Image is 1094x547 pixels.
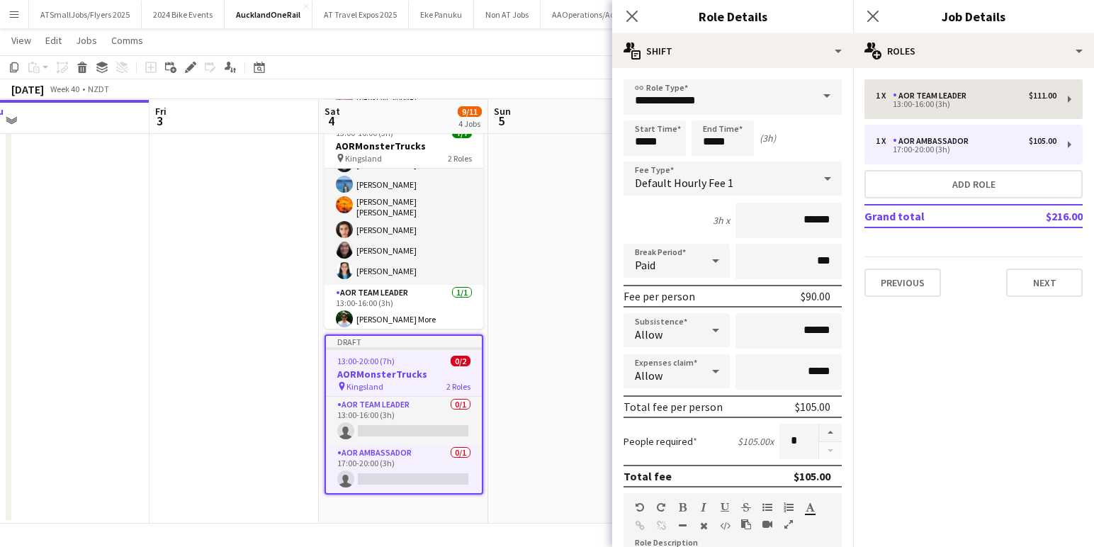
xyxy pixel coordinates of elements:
span: 9/11 [458,106,482,117]
span: Default Hourly Fee 1 [635,176,733,190]
div: $90.00 [801,289,830,303]
div: 1 x [876,91,893,101]
a: Jobs [70,31,103,50]
div: $105.00 [794,469,830,483]
span: 13:00-20:00 (7h) [337,356,395,366]
span: Kingsland [345,153,382,164]
span: 2 Roles [448,153,472,164]
div: 4 Jobs [458,118,481,129]
button: Eke Panuku [409,1,474,28]
app-card-role: AOR Team Leader1/113:00-16:00 (3h)[PERSON_NAME] More [325,285,483,333]
span: Sat [325,105,340,118]
div: 1 x [876,136,893,146]
button: 2024 Bike Events [142,1,225,28]
button: Undo [635,502,645,513]
a: Edit [40,31,67,50]
button: Horizontal Line [677,520,687,531]
button: Paste as plain text [741,519,751,530]
div: $105.00 x [738,435,774,448]
button: Unordered List [762,502,772,513]
a: View [6,31,37,50]
div: NZDT [88,84,109,94]
span: Kingsland [346,381,383,392]
div: 17:00-20:00 (3h) [876,146,1056,153]
span: 2 Roles [446,381,470,392]
div: $105.00 [1029,136,1056,146]
button: AAOperations/Admin [541,1,642,28]
button: Redo [656,502,666,513]
div: Total fee [624,469,672,483]
span: Paid [635,258,655,272]
span: 3 [153,113,167,129]
td: $216.00 [999,205,1083,227]
button: Increase [819,424,842,442]
button: ATSmallJobs/Flyers 2025 [29,1,142,28]
div: Total fee per person [624,400,723,414]
a: Comms [106,31,149,50]
app-card-role: AOR Team Leader0/113:00-16:00 (3h) [326,397,482,445]
span: 5 [492,113,511,129]
button: Bold [677,502,687,513]
app-job-card: Draft13:00-20:00 (7h)0/2AORMonsterTrucks Kingsland2 RolesAOR Team Leader0/113:00-16:00 (3h) AOR A... [325,334,483,495]
div: AOR Team Leader [893,91,972,101]
span: Allow [635,368,662,383]
div: 3h x [713,214,730,227]
span: Comms [111,34,143,47]
span: Edit [45,34,62,47]
app-card-role: AOR Ambassador6/613:00-16:00 (3h)[PERSON_NAME][PERSON_NAME][PERSON_NAME] [PERSON_NAME][PERSON_NAM... [325,130,483,285]
h3: Job Details [853,7,1094,26]
div: [DATE] [11,82,44,96]
button: Underline [720,502,730,513]
button: Add role [864,170,1083,198]
span: Allow [635,327,662,342]
span: 4 [322,113,340,129]
button: Strikethrough [741,502,751,513]
div: Fee per person [624,289,695,303]
button: Insert video [762,519,772,530]
div: AOR Ambassador [893,136,974,146]
span: Fri [155,105,167,118]
span: Jobs [76,34,97,47]
div: $105.00 [795,400,830,414]
h3: AORMonsterTrucks [326,368,482,380]
div: 13:00-16:00 (3h) [876,101,1056,108]
div: Draft [326,336,482,347]
button: Non AT Jobs [474,1,541,28]
div: Shift [612,34,853,68]
div: (3h) [760,132,776,145]
h3: AORMonsterTrucks [325,140,483,152]
button: Previous [864,269,941,297]
h3: Role Details [612,7,853,26]
span: Sun [494,105,511,118]
button: Italic [699,502,709,513]
button: Ordered List [784,502,794,513]
td: Grand total [864,205,999,227]
button: Clear Formatting [699,520,709,531]
span: Week 40 [47,84,82,94]
button: HTML Code [720,520,730,531]
button: AT Travel Expos 2025 [312,1,409,28]
div: Roles [853,34,1094,68]
app-card-role: AOR Ambassador0/117:00-20:00 (3h) [326,445,482,493]
button: Text Color [805,502,815,513]
label: People required [624,435,697,448]
app-job-card: 13:00-16:00 (3h)7/7AORMonsterTrucks Kingsland2 RolesAOR Ambassador6/613:00-16:00 (3h)[PERSON_NAME... [325,119,483,329]
button: AucklandOneRail [225,1,312,28]
div: $111.00 [1029,91,1056,101]
button: Next [1006,269,1083,297]
button: Fullscreen [784,519,794,530]
span: 0/2 [451,356,470,366]
span: View [11,34,31,47]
